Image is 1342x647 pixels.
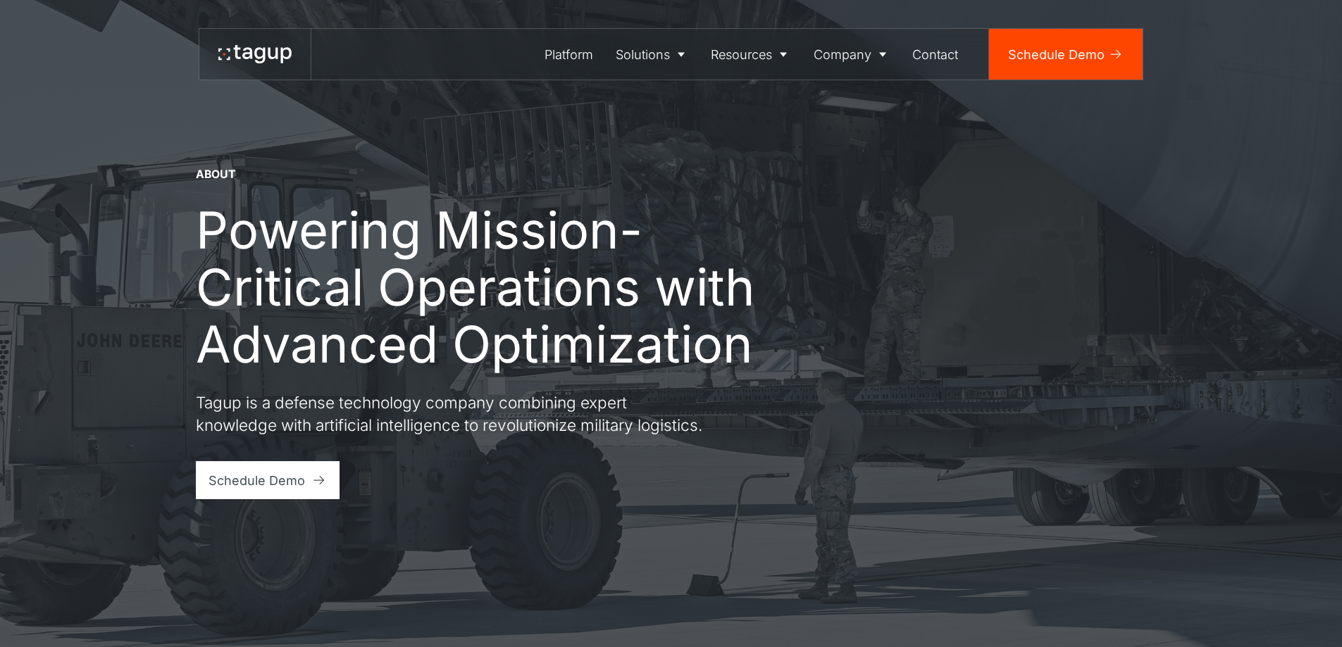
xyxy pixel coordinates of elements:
[196,391,703,436] p: Tagup is a defense technology company combining expert knowledge with artificial intelligence to ...
[196,167,236,182] div: About
[700,29,803,80] a: Resources
[196,461,340,499] a: Schedule Demo
[912,45,958,64] div: Contact
[989,29,1143,80] a: Schedule Demo
[814,45,871,64] div: Company
[209,471,305,490] div: Schedule Demo
[902,29,970,80] a: Contact
[802,29,902,80] a: Company
[196,201,788,372] h1: Powering Mission-Critical Operations with Advanced Optimization
[545,45,593,64] div: Platform
[604,29,700,80] a: Solutions
[616,45,670,64] div: Solutions
[534,29,605,80] a: Platform
[711,45,772,64] div: Resources
[1008,45,1105,64] div: Schedule Demo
